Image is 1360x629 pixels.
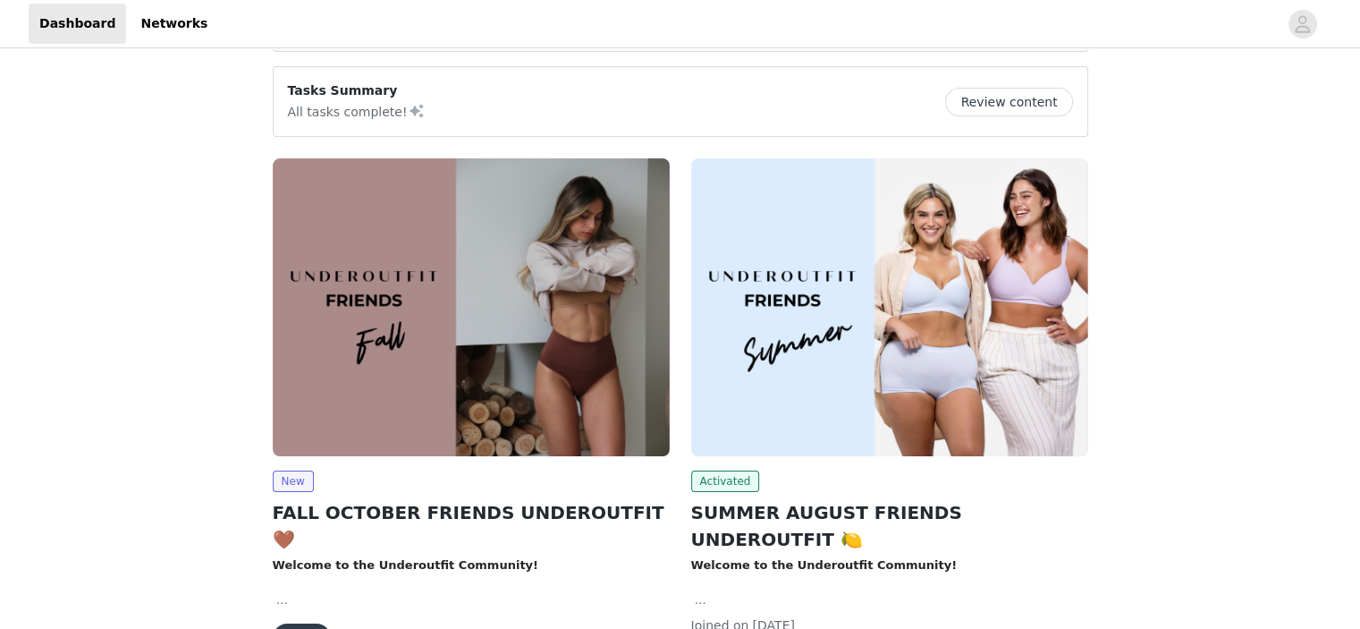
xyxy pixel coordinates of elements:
span: New [273,471,314,492]
span: Activated [691,471,760,492]
a: Networks [130,4,218,44]
p: Tasks Summary [288,81,426,100]
h2: FALL OCTOBER FRIENDS UNDEROUTFIT 🤎 [273,499,670,553]
h2: SUMMER AUGUST FRIENDS UNDEROUTFIT 🍋 [691,499,1088,553]
strong: Welcome to the Underoutfit Community! [273,558,538,572]
strong: Welcome to the Underoutfit Community! [691,558,957,572]
button: Review content [945,88,1072,116]
img: Underoutfit [691,158,1088,456]
p: All tasks complete! [288,100,426,122]
a: Dashboard [29,4,126,44]
img: Underoutfit [273,158,670,456]
div: avatar [1294,10,1311,38]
